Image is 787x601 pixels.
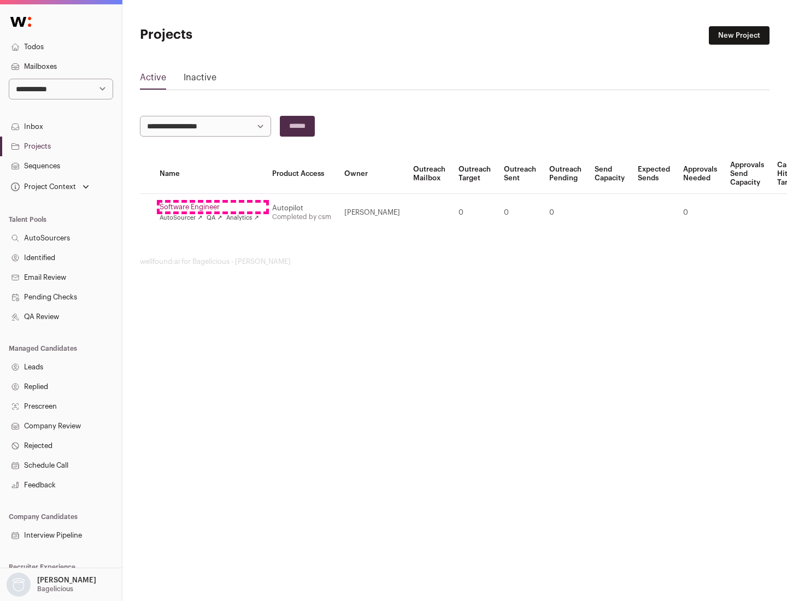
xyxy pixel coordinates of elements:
[338,194,407,232] td: [PERSON_NAME]
[677,194,724,232] td: 0
[4,11,37,33] img: Wellfound
[140,71,166,89] a: Active
[37,585,73,593] p: Bagelicious
[724,154,771,194] th: Approvals Send Capacity
[184,71,216,89] a: Inactive
[497,194,543,232] td: 0
[37,576,96,585] p: [PERSON_NAME]
[677,154,724,194] th: Approvals Needed
[226,214,259,222] a: Analytics ↗
[266,154,338,194] th: Product Access
[207,214,222,222] a: QA ↗
[140,257,770,266] footer: wellfound:ai for Bagelicious - [PERSON_NAME]
[272,204,331,213] div: Autopilot
[4,573,98,597] button: Open dropdown
[272,214,331,220] a: Completed by csm
[543,154,588,194] th: Outreach Pending
[140,26,350,44] h1: Projects
[631,154,677,194] th: Expected Sends
[7,573,31,597] img: nopic.png
[497,154,543,194] th: Outreach Sent
[452,154,497,194] th: Outreach Target
[9,182,76,191] div: Project Context
[709,26,770,45] a: New Project
[160,214,202,222] a: AutoSourcer ↗
[153,154,266,194] th: Name
[588,154,631,194] th: Send Capacity
[407,154,452,194] th: Outreach Mailbox
[543,194,588,232] td: 0
[338,154,407,194] th: Owner
[9,179,91,195] button: Open dropdown
[160,203,259,211] a: Software Engineer
[452,194,497,232] td: 0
